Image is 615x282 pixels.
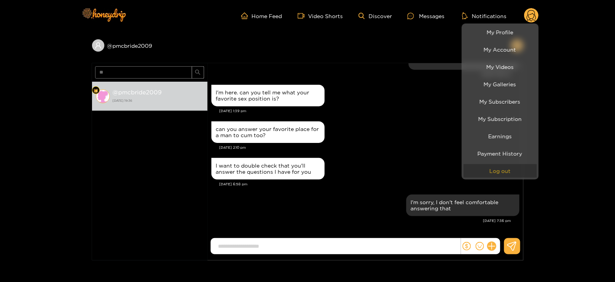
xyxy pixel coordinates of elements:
[464,129,537,143] a: Earnings
[464,77,537,91] a: My Galleries
[464,95,537,108] a: My Subscribers
[464,112,537,126] a: My Subscription
[464,60,537,74] a: My Videos
[464,25,537,39] a: My Profile
[464,147,537,160] a: Payment History
[464,164,537,178] button: Log out
[464,43,537,56] a: My Account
